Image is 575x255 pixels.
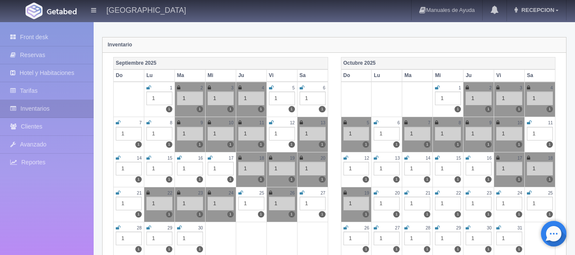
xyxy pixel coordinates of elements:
[292,86,295,90] small: 5
[343,232,369,245] div: 1
[319,106,325,112] label: 1
[139,120,142,125] small: 7
[259,120,264,125] small: 11
[300,197,326,210] div: 1
[320,191,325,195] small: 27
[404,162,430,175] div: 1
[170,120,172,125] small: 8
[197,176,203,183] label: 1
[364,156,369,160] small: 12
[116,127,142,140] div: 1
[262,86,264,90] small: 4
[485,176,492,183] label: 1
[177,92,203,105] div: 1
[258,211,264,218] label: 1
[137,226,142,230] small: 28
[290,191,295,195] small: 26
[393,246,400,252] label: 1
[177,127,203,140] div: 1
[485,211,492,218] label: 1
[47,8,77,14] img: Getabed
[485,246,492,252] label: 1
[258,176,264,183] label: 1
[424,211,430,218] label: 1
[166,106,172,112] label: 1
[516,176,522,183] label: 1
[363,176,369,183] label: 1
[259,191,264,195] small: 25
[200,120,203,125] small: 9
[166,211,172,218] label: 1
[343,162,369,175] div: 1
[300,127,326,140] div: 1
[289,211,295,218] label: 1
[259,156,264,160] small: 18
[435,127,461,140] div: 1
[116,162,142,175] div: 1
[463,69,494,82] th: Ju
[146,232,172,245] div: 1
[289,106,295,112] label: 1
[175,69,205,82] th: Ma
[197,211,203,218] label: 1
[364,226,369,230] small: 26
[519,7,554,13] span: RECEPCION
[456,226,461,230] small: 29
[487,156,492,160] small: 16
[455,141,461,148] label: 1
[238,127,264,140] div: 1
[520,86,522,90] small: 3
[297,69,328,82] th: Sa
[372,69,402,82] th: Lu
[323,86,326,90] small: 6
[137,191,142,195] small: 21
[550,86,553,90] small: 4
[146,197,172,210] div: 1
[546,106,553,112] label: 1
[466,197,492,210] div: 1
[320,156,325,160] small: 20
[518,120,522,125] small: 10
[496,197,522,210] div: 1
[290,120,295,125] small: 12
[525,69,555,82] th: Sa
[227,176,234,183] label: 1
[527,162,553,175] div: 1
[546,211,553,218] label: 1
[197,106,203,112] label: 1
[395,156,400,160] small: 13
[455,246,461,252] label: 1
[198,156,203,160] small: 16
[258,141,264,148] label: 1
[466,162,492,175] div: 1
[516,141,522,148] label: 1
[26,3,43,19] img: Getabed
[106,4,186,15] h4: [GEOGRAPHIC_DATA]
[456,156,461,160] small: 15
[343,197,369,210] div: 1
[177,162,203,175] div: 1
[496,127,522,140] div: 1
[208,92,234,105] div: 1
[496,92,522,105] div: 1
[487,226,492,230] small: 30
[374,232,400,245] div: 1
[455,211,461,218] label: 1
[114,57,328,69] th: Septiembre 2025
[374,162,400,175] div: 1
[466,92,492,105] div: 1
[135,176,142,183] label: 1
[108,42,132,48] strong: Inventario
[269,92,295,105] div: 1
[548,120,553,125] small: 11
[170,86,172,90] small: 1
[363,141,369,148] label: 1
[455,106,461,112] label: 1
[518,156,522,160] small: 17
[424,246,430,252] label: 1
[229,191,233,195] small: 24
[527,92,553,105] div: 1
[300,162,326,175] div: 1
[144,69,175,82] th: Lu
[485,141,492,148] label: 1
